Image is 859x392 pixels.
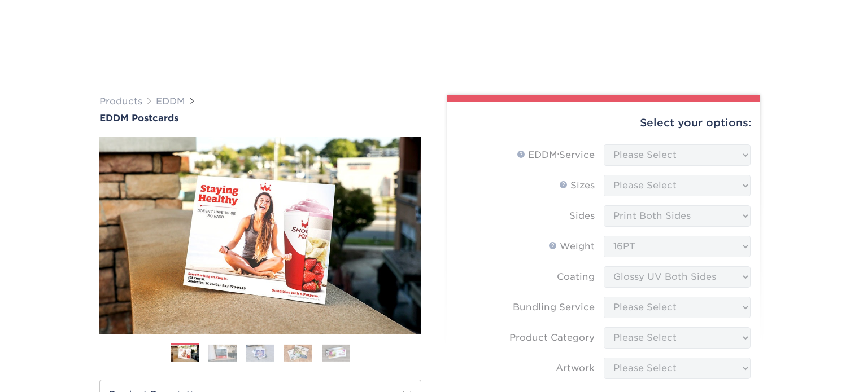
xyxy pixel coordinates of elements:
img: EDDM 01 [171,344,199,363]
img: EDDM Postcards 01 [99,125,421,347]
div: Select your options: [456,102,751,144]
img: EDDM 04 [284,345,312,362]
span: EDDM Postcards [99,113,178,124]
a: EDDM Postcards [99,113,421,124]
img: EDDM 03 [246,345,274,362]
img: EDDM 02 [208,345,237,362]
a: Products [99,96,142,107]
a: EDDM [156,96,185,107]
img: EDDM 05 [322,345,350,362]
